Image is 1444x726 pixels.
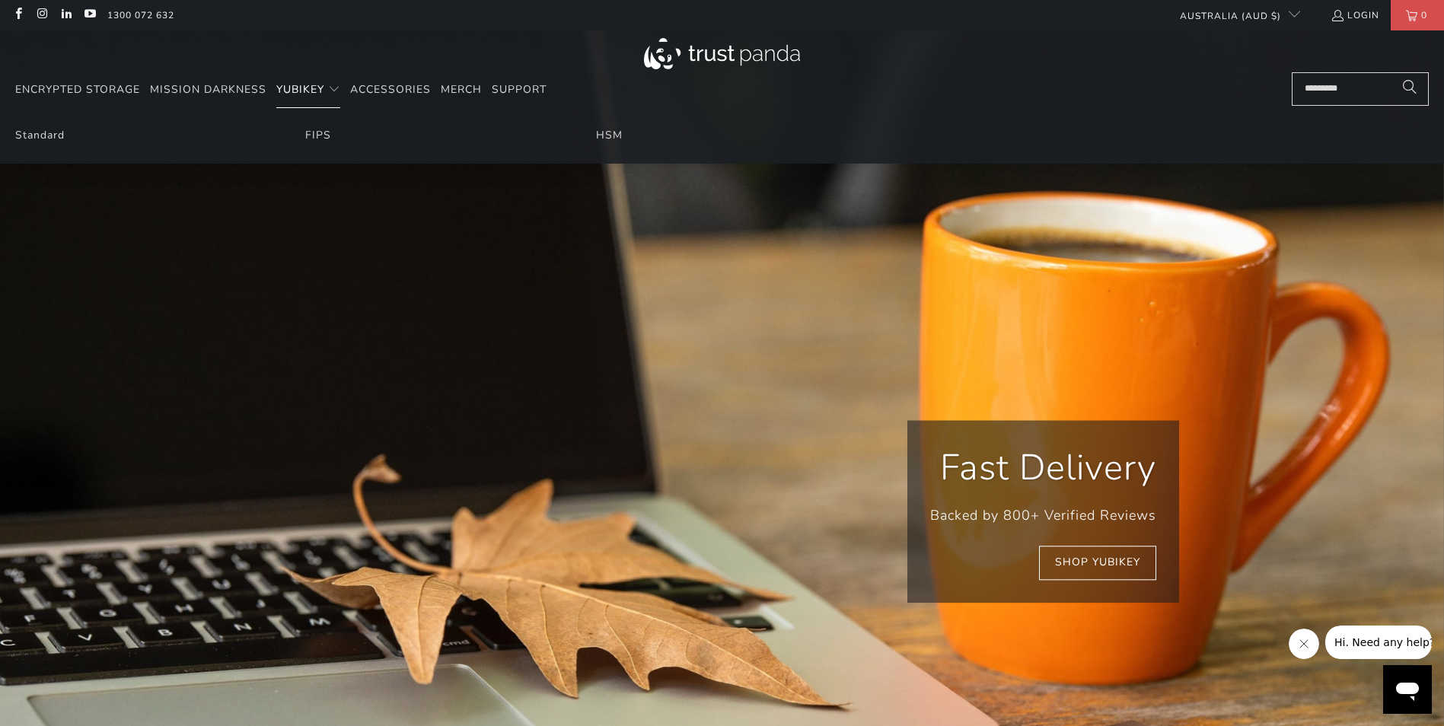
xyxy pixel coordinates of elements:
[1292,72,1429,106] input: Search...
[276,72,340,108] summary: YubiKey
[150,82,266,97] span: Mission Darkness
[492,72,547,108] a: Support
[15,128,65,142] a: Standard
[1391,72,1429,106] button: Search
[492,82,547,97] span: Support
[350,82,431,97] span: Accessories
[9,11,110,23] span: Hi. Need any help?
[1039,546,1156,580] a: Shop YubiKey
[15,82,140,97] span: Encrypted Storage
[441,82,482,97] span: Merch
[930,505,1156,527] p: Backed by 800+ Verified Reviews
[350,72,431,108] a: Accessories
[15,72,547,108] nav: Translation missing: en.navigation.header.main_nav
[11,9,24,21] a: Trust Panda Australia on Facebook
[1325,626,1432,659] iframe: Message from company
[644,38,800,69] img: Trust Panda Australia
[107,7,174,24] a: 1300 072 632
[1383,665,1432,714] iframe: Button to launch messaging window
[35,9,48,21] a: Trust Panda Australia on Instagram
[1331,7,1379,24] a: Login
[59,9,72,21] a: Trust Panda Australia on LinkedIn
[305,128,331,142] a: FIPS
[15,72,140,108] a: Encrypted Storage
[150,72,266,108] a: Mission Darkness
[596,128,623,142] a: HSM
[83,9,96,21] a: Trust Panda Australia on YouTube
[441,72,482,108] a: Merch
[930,443,1156,493] p: Fast Delivery
[1289,629,1319,659] iframe: Close message
[276,82,324,97] span: YubiKey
